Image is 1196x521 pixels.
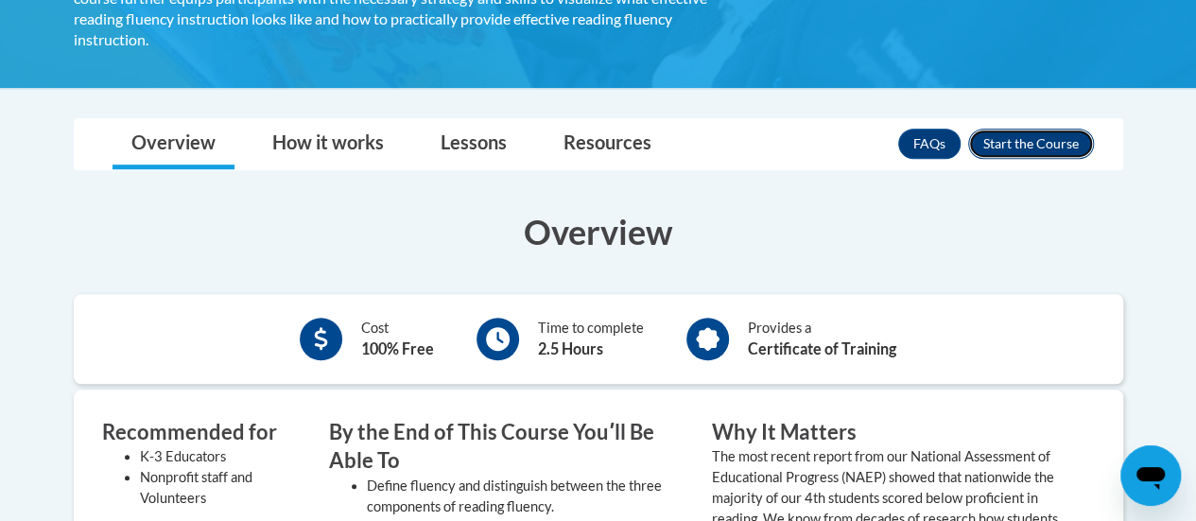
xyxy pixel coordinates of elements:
[422,119,526,169] a: Lessons
[538,339,603,357] b: 2.5 Hours
[361,339,434,357] b: 100% Free
[140,467,301,509] li: Nonprofit staff and Volunteers
[898,129,961,159] a: FAQs
[538,318,644,360] div: Time to complete
[102,418,301,447] h3: Recommended for
[329,418,684,477] h3: By the End of This Course Youʹll Be Able To
[113,119,234,169] a: Overview
[712,418,1066,447] h3: Why It Matters
[74,208,1123,255] h3: Overview
[748,339,896,357] b: Certificate of Training
[367,476,684,517] li: Define fluency and distinguish between the three components of reading fluency.
[253,119,403,169] a: How it works
[968,129,1094,159] button: Enroll
[1120,445,1181,506] iframe: Button to launch messaging window
[748,318,896,360] div: Provides a
[361,318,434,360] div: Cost
[545,119,670,169] a: Resources
[140,446,301,467] li: K-3 Educators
